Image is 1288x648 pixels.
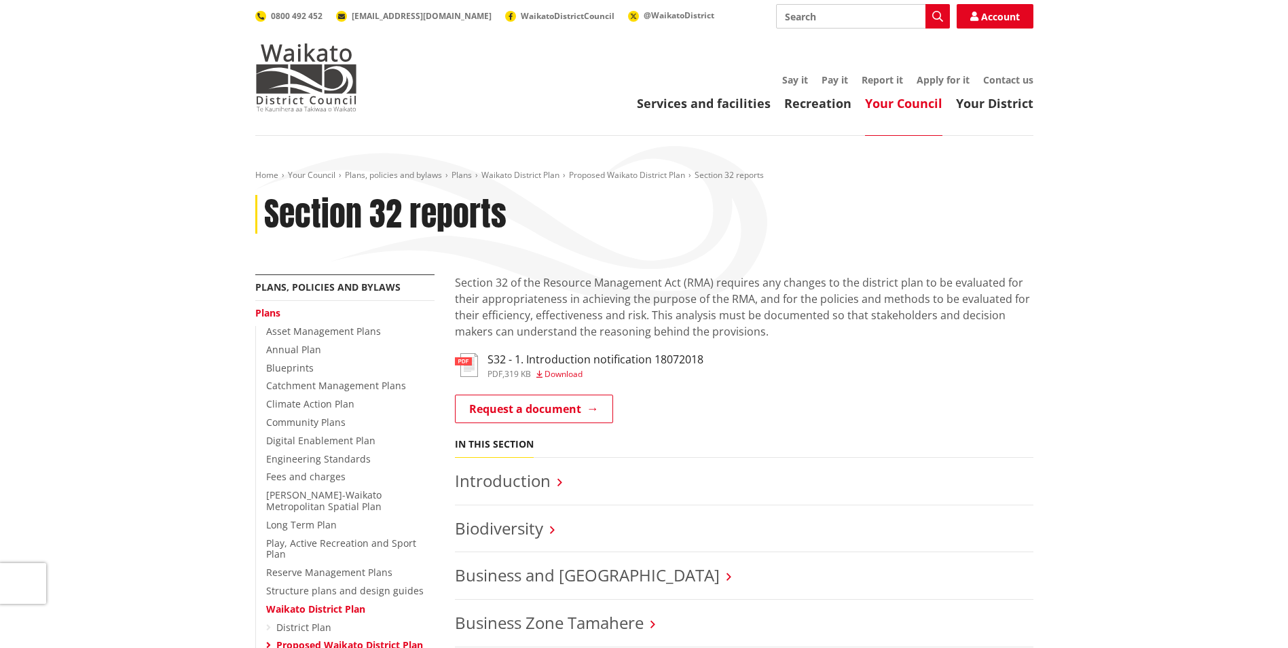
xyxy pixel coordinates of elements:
img: document-pdf.svg [455,353,478,377]
a: [PERSON_NAME]-Waikato Metropolitan Spatial Plan [266,488,382,513]
a: Your Council [288,169,335,181]
a: Recreation [784,95,851,111]
a: Plans, policies and bylaws [255,281,401,293]
a: Contact us [983,73,1033,86]
span: Download [545,368,583,380]
a: Structure plans and design guides [266,584,424,597]
img: Waikato District Council - Te Kaunihera aa Takiwaa o Waikato [255,43,357,111]
span: 0800 492 452 [271,10,323,22]
a: Plans [255,306,280,319]
a: Climate Action Plan [266,397,354,410]
nav: breadcrumb [255,170,1033,181]
a: Your Council [865,95,942,111]
a: Request a document [455,395,613,423]
a: [EMAIL_ADDRESS][DOMAIN_NAME] [336,10,492,22]
span: WaikatoDistrictCouncil [521,10,614,22]
span: Section 32 reports [695,169,764,181]
a: Long Term Plan [266,518,337,531]
a: Your District [956,95,1033,111]
a: Business Zone Tamahere [455,611,644,634]
h1: Section 32 reports [264,195,507,234]
a: WaikatoDistrictCouncil [505,10,614,22]
h5: In this section [455,439,534,450]
p: Section 32 of the Resource Management Act (RMA) requires any changes to the district plan to be e... [455,274,1033,340]
span: pdf [487,368,502,380]
a: Plans, policies and bylaws [345,169,442,181]
a: Business and [GEOGRAPHIC_DATA] [455,564,720,586]
span: @WaikatoDistrict [644,10,714,21]
a: Asset Management Plans [266,325,381,338]
span: 319 KB [504,368,531,380]
a: Waikato District Plan [266,602,365,615]
a: Digital Enablement Plan [266,434,375,447]
h3: S32 - 1. Introduction notification 18072018 [487,353,703,366]
input: Search input [776,4,950,29]
a: Report it [862,73,903,86]
a: Pay it [822,73,848,86]
a: Proposed Waikato District Plan [569,169,685,181]
a: Reserve Management Plans [266,566,392,579]
a: Home [255,169,278,181]
a: Apply for it [917,73,970,86]
a: Say it [782,73,808,86]
a: 0800 492 452 [255,10,323,22]
a: Services and facilities [637,95,771,111]
a: Introduction [455,469,551,492]
a: Community Plans [266,416,346,429]
a: Account [957,4,1033,29]
a: Plans [452,169,472,181]
a: District Plan [276,621,331,634]
span: [EMAIL_ADDRESS][DOMAIN_NAME] [352,10,492,22]
a: Engineering Standards [266,452,371,465]
a: Blueprints [266,361,314,374]
a: Waikato District Plan [481,169,559,181]
a: Biodiversity [455,517,543,539]
a: S32 - 1. Introduction notification 18072018 pdf,319 KB Download [455,353,703,378]
a: Fees and charges [266,470,346,483]
a: Catchment Management Plans [266,379,406,392]
div: , [487,370,703,378]
a: Annual Plan [266,343,321,356]
a: Play, Active Recreation and Sport Plan [266,537,416,561]
a: @WaikatoDistrict [628,10,714,21]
